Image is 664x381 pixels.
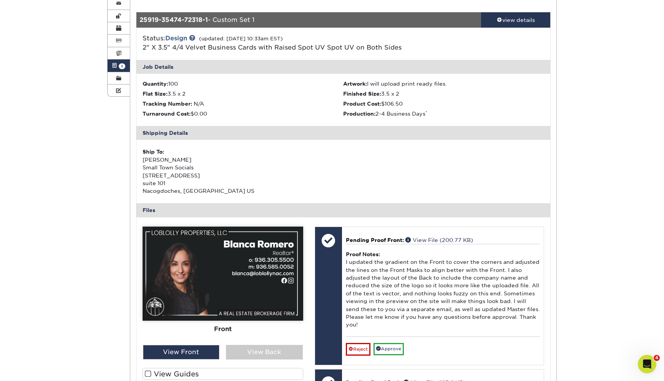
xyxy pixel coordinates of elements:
strong: Artwork: [343,81,367,87]
li: 100 [143,80,344,88]
strong: Turnaround Cost: [143,111,191,117]
div: Job Details [136,60,551,74]
strong: Production: [343,111,375,117]
strong: Product Cost: [343,101,381,107]
a: Approve [373,343,404,355]
a: 1 [108,60,130,72]
li: $106.50 [343,100,544,108]
div: View Front [143,345,220,359]
div: Front [143,320,303,337]
div: [PERSON_NAME] Small Town Socials [STREET_ADDRESS] suite 101 Nacogdoches, [GEOGRAPHIC_DATA] US [143,148,344,195]
span: 1 [119,63,125,69]
div: I updated the gradient on the Front to cover the corners and adjusted the lines on the Front Mask... [346,244,540,336]
strong: Flat Size: [143,91,168,97]
small: (updated: [DATE] 10:33am EST) [199,36,283,41]
strong: Tracking Number: [143,101,192,107]
strong: Ship To: [143,149,164,155]
span: Pending Proof Front: [346,237,404,243]
strong: 25919-35474-72318-1 [139,16,208,23]
li: $0.00 [143,110,344,118]
li: 3.5 x 2 [143,90,344,98]
a: View File (200.77 KB) [405,237,473,243]
a: Reject [346,343,370,355]
strong: Quantity: [143,81,168,87]
div: Status: [137,34,412,52]
div: - Custom Set 1 [136,12,481,28]
a: view details [481,12,550,28]
span: 2" X 3.5" 4/4 Velvet Business Cards with Raised Spot UV Spot UV on Both Sides [143,44,402,51]
span: N/A [194,101,204,107]
iframe: Intercom live chat [638,355,656,373]
li: 2-4 Business Days [343,110,544,118]
strong: Proof Notes: [346,251,380,257]
div: Files [136,203,551,217]
li: 3.5 x 2 [343,90,544,98]
li: I will upload print ready files. [343,80,544,88]
label: View Guides [143,368,303,380]
div: Shipping Details [136,126,551,140]
div: View Back [226,345,303,359]
div: view details [481,16,550,24]
a: Design [165,35,187,42]
span: 4 [654,355,660,361]
strong: Finished Size: [343,91,381,97]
